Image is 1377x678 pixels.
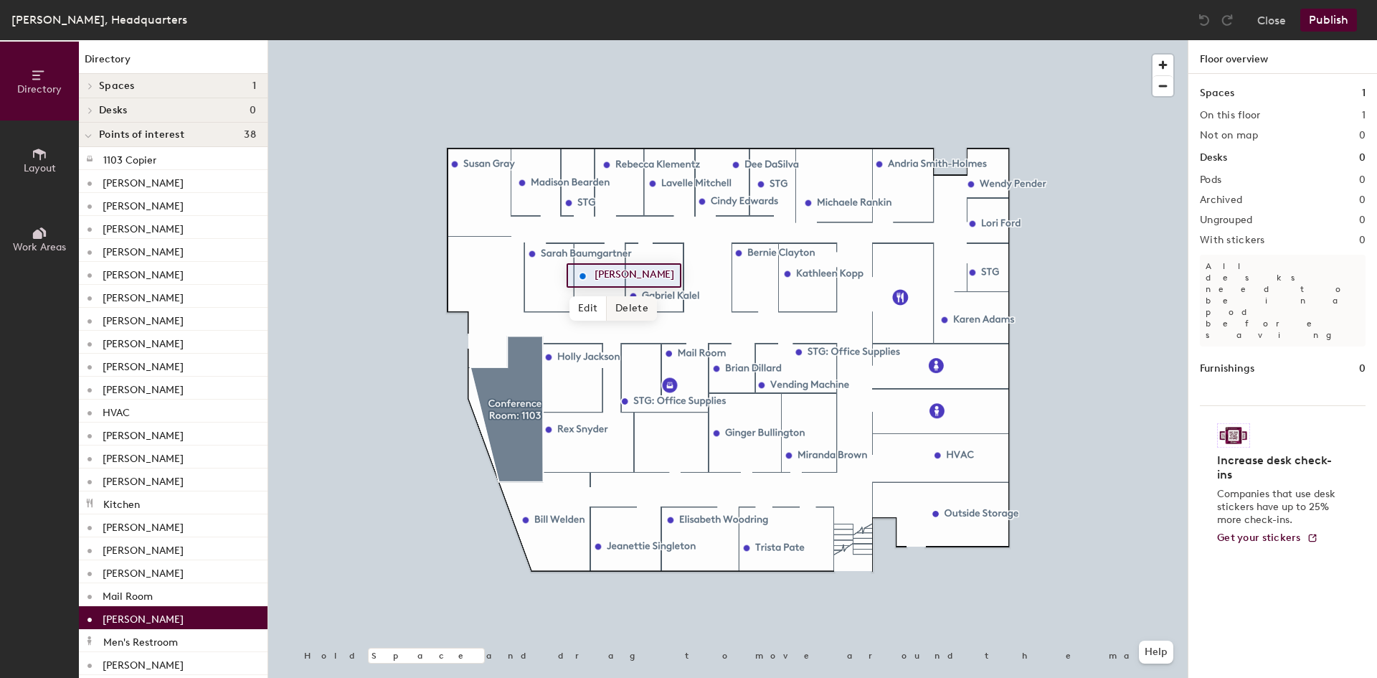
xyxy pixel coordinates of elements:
span: Delete [607,296,657,321]
p: Mail Room [103,586,153,603]
h2: Ungrouped [1200,215,1253,226]
h2: On this floor [1200,110,1261,121]
img: Sticker logo [1217,423,1250,448]
p: [PERSON_NAME] [103,357,184,373]
span: Directory [17,83,62,95]
p: [PERSON_NAME] [103,173,184,189]
a: Get your stickers [1217,532,1318,545]
p: [PERSON_NAME] [103,448,184,465]
p: [PERSON_NAME] [103,311,184,327]
h2: Archived [1200,194,1242,206]
img: Redo [1220,13,1234,27]
span: 0 [250,105,256,116]
span: 38 [244,129,256,141]
span: 1 [252,80,256,92]
p: [PERSON_NAME] [103,242,184,258]
span: Desks [99,105,127,116]
h2: 0 [1359,194,1366,206]
p: 1103 Copier [103,150,156,166]
p: All desks need to be in a pod before saving [1200,255,1366,347]
h2: Not on map [1200,130,1258,141]
h1: 1 [1362,85,1366,101]
h1: Directory [79,52,268,74]
p: [PERSON_NAME] [103,517,184,534]
h2: 0 [1359,235,1366,246]
button: Publish [1300,9,1357,32]
img: Undo [1197,13,1211,27]
p: [PERSON_NAME] [103,288,184,304]
p: [PERSON_NAME] [103,425,184,442]
p: HVAC [103,402,130,419]
span: Layout [24,162,56,174]
h1: Spaces [1200,85,1234,101]
p: [PERSON_NAME] [103,334,184,350]
p: [PERSON_NAME] [103,540,184,557]
p: [PERSON_NAME] [103,655,184,672]
p: Kitchen [103,494,140,511]
h1: Desks [1200,150,1227,166]
h4: Increase desk check-ins [1217,453,1340,482]
h2: 0 [1359,215,1366,226]
span: Points of interest [99,129,184,141]
p: Men's Restroom [103,632,178,649]
h1: 0 [1359,361,1366,377]
p: [PERSON_NAME] [103,265,184,281]
span: Spaces [99,80,135,92]
h1: Furnishings [1200,361,1254,377]
p: [PERSON_NAME] [103,380,184,396]
p: Companies that use desk stickers have up to 25% more check-ins. [1217,488,1340,527]
h1: Floor overview [1188,40,1377,74]
p: [PERSON_NAME] [103,196,184,212]
p: [PERSON_NAME] [103,563,184,580]
p: [PERSON_NAME] [103,219,184,235]
p: [PERSON_NAME] [103,609,184,626]
div: [PERSON_NAME], Headquarters [11,11,187,29]
button: Close [1257,9,1286,32]
span: Work Areas [13,241,66,253]
h2: With stickers [1200,235,1265,246]
h2: 0 [1359,174,1366,186]
h2: 1 [1362,110,1366,121]
button: Help [1139,641,1173,664]
p: [PERSON_NAME] [103,471,184,488]
h2: 0 [1359,130,1366,141]
span: Get your stickers [1217,532,1301,544]
h2: Pods [1200,174,1221,186]
h1: 0 [1359,150,1366,166]
span: Edit [569,296,607,321]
